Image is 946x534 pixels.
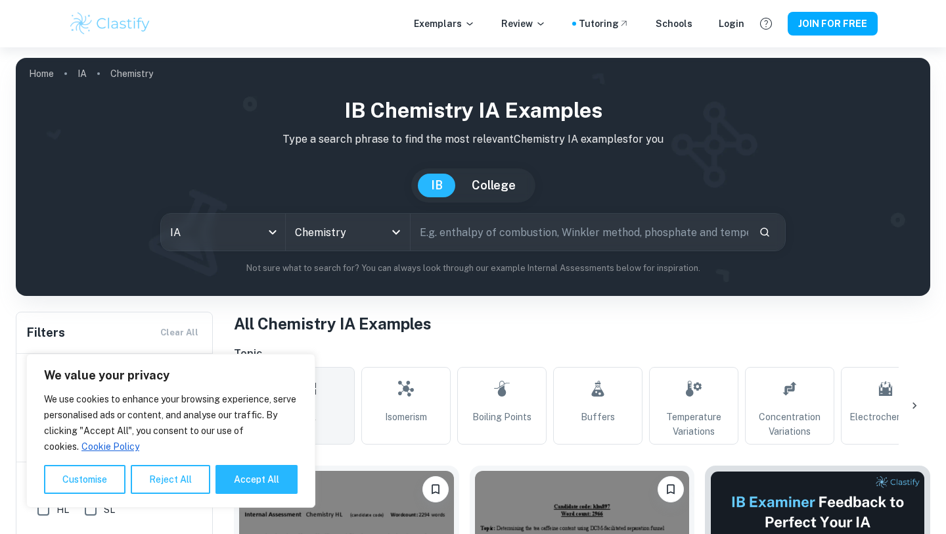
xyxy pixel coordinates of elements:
[656,16,692,31] a: Schools
[44,391,298,454] p: We use cookies to enhance your browsing experience, serve personalised ads or content, and analys...
[81,441,140,452] a: Cookie Policy
[44,368,298,383] p: We value your privacy
[26,132,920,147] p: Type a search phrase to find the most relevant Chemistry IA examples for you
[788,12,878,36] button: JOIN FOR FREE
[78,64,87,83] a: IA
[44,465,125,494] button: Customise
[234,346,930,362] h6: Topic
[29,64,54,83] a: Home
[68,11,152,37] img: Clastify logo
[387,223,405,241] button: Open
[411,214,748,251] input: E.g. enthalpy of combustion, Winkler method, phosphate and temperature...
[234,312,930,335] h1: All Chemistry IA Examples
[418,174,456,197] button: IB
[215,465,298,494] button: Accept All
[755,12,777,35] button: Help and Feedback
[110,66,153,81] p: Chemistry
[385,410,427,424] span: Isomerism
[16,58,930,296] img: profile cover
[472,410,531,424] span: Boiling Points
[751,410,828,439] span: Concentration Variations
[131,465,210,494] button: Reject All
[104,502,115,517] span: SL
[719,16,744,31] a: Login
[26,95,920,126] h1: IB Chemistry IA examples
[581,410,615,424] span: Buffers
[56,502,69,517] span: HL
[849,410,922,424] span: Electrochemistry
[26,354,315,508] div: We value your privacy
[27,324,65,342] h6: Filters
[161,214,285,251] div: IA
[658,476,684,502] button: Please log in to bookmark exemplars
[26,262,920,275] p: Not sure what to search for? You can always look through our example Internal Assessments below f...
[414,16,475,31] p: Exemplars
[754,221,776,243] button: Search
[501,16,546,31] p: Review
[422,476,449,502] button: Please log in to bookmark exemplars
[655,410,732,439] span: Temperature Variations
[459,174,529,197] button: College
[579,16,629,31] a: Tutoring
